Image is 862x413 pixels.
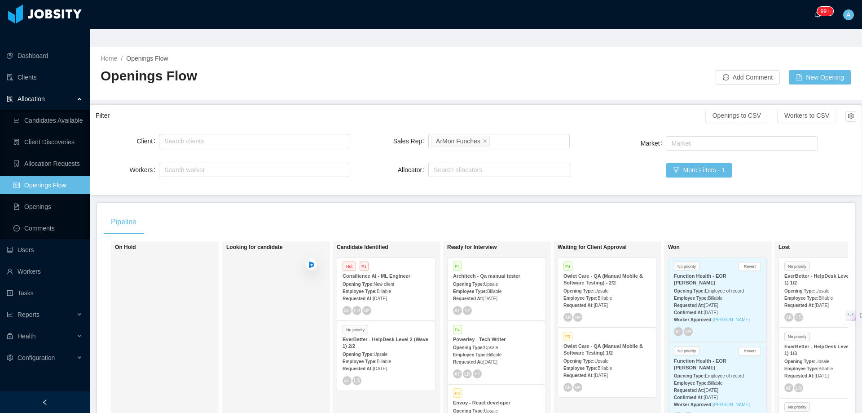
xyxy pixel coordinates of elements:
[453,388,462,398] span: P3
[558,244,683,251] h1: Waiting for Client Approval
[484,345,498,350] span: Upsale
[674,317,713,322] strong: Worker Approved:
[343,337,428,349] strong: EverBetter - HelpDesk Level 2 (Wave 1) 2/2
[373,366,387,371] span: [DATE]
[784,373,814,378] strong: Requested At:
[784,296,818,301] strong: Employee Type:
[708,296,722,301] span: Billable
[431,136,490,147] li: ArMon Funches
[373,296,387,301] span: [DATE]
[784,366,818,371] strong: Employee Type:
[7,311,13,318] i: icon: line-chart
[7,241,83,259] a: icon: robotUsers
[705,109,768,123] button: Openings to CSV
[594,303,607,308] span: [DATE]
[575,315,581,319] span: MP
[343,366,373,371] strong: Requested At:
[104,209,144,235] div: Pipeline
[674,296,708,301] strong: Employee Type:
[685,329,691,334] span: VR
[594,373,607,378] span: [DATE]
[377,289,391,294] span: Billable
[815,359,829,364] span: Upsale
[7,333,13,339] i: icon: medicine-box
[492,136,497,147] input: Sales Rep
[713,317,750,322] a: [PERSON_NAME]
[354,307,361,313] span: LR
[796,385,802,391] span: LS
[126,55,168,62] span: Openings Flow
[784,262,810,271] span: No priority
[453,296,483,301] strong: Requested At:
[226,244,352,251] h1: Looking for candidate
[344,378,350,383] span: AF
[674,358,726,370] strong: Function Health - EOR [PERSON_NAME]
[162,164,167,175] input: Workers
[777,109,836,123] button: Workers to CSV
[563,343,643,355] strong: Owlet Care - QA (Manual Mobile & Software Testing) 1/2
[789,70,851,84] button: icon: file-addNew Opening
[786,315,792,320] span: AF
[453,360,483,364] strong: Requested At:
[42,399,48,405] i: icon: left
[594,359,608,364] span: Upsale
[704,303,718,308] span: [DATE]
[18,311,40,318] span: Reports
[343,359,377,364] strong: Employee Type:
[453,400,510,405] strong: Envoy - React developer
[436,136,480,146] div: ArMon Funches
[162,136,167,147] input: Client
[563,373,594,378] strong: Requested At:
[674,262,699,271] span: No priority
[377,359,391,364] span: Billable
[129,166,159,173] label: Workers
[343,296,373,301] strong: Requested At:
[668,138,673,149] input: Market
[563,332,572,341] span: P3
[453,262,462,271] span: P4
[674,273,726,285] strong: Function Health - EOR [PERSON_NAME]
[13,155,83,173] a: icon: file-doneAllocation Requests
[563,366,598,371] strong: Employee Type:
[563,303,594,308] strong: Requested At:
[666,163,732,178] button: icon: filterMore Filters · 1
[563,359,594,364] strong: Opening Type:
[598,296,612,301] span: Billable
[716,70,780,84] button: icon: messageAdd Comment
[784,303,814,308] strong: Requested At:
[374,282,394,287] span: New client
[121,55,123,62] span: /
[575,385,581,389] span: MP
[704,388,718,393] span: [DATE]
[674,388,704,393] strong: Requested At:
[453,345,484,350] strong: Opening Type:
[815,289,829,293] span: Upsale
[101,55,117,62] a: Home
[431,164,436,175] input: Allocator
[13,111,83,129] a: icon: line-chartCandidates Available
[18,95,45,102] span: Allocation
[447,244,573,251] h1: Ready for Interview
[708,381,722,386] span: Billable
[784,332,810,341] span: No priority
[704,310,717,315] span: [DATE]
[136,138,159,145] label: Client
[164,137,339,146] div: Search clients
[563,273,643,285] strong: Owlet Care - QA (Manual Mobile & Software Testing) - 2/2
[668,244,794,251] h1: Won
[487,289,501,294] span: Billable
[483,296,497,301] span: [DATE]
[563,289,594,293] strong: Opening Type:
[115,244,241,251] h1: On Hold
[374,352,387,357] span: Upsale
[674,395,704,400] strong: Confirmed At:
[7,355,13,361] i: icon: setting
[96,107,705,124] div: Filter
[475,372,480,376] span: MP
[784,402,810,412] span: No priority
[483,138,487,144] i: icon: close
[739,347,761,356] button: Revert
[343,352,374,357] strong: Opening Type:
[454,308,461,313] span: AF
[846,9,850,20] span: A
